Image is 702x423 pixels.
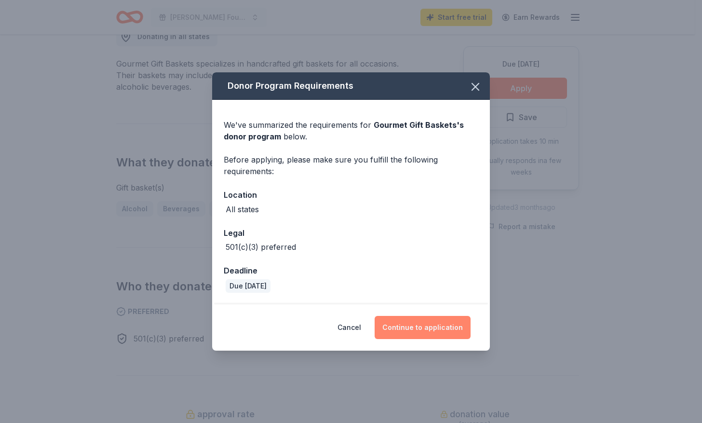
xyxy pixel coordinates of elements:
[224,264,478,277] div: Deadline
[224,189,478,201] div: Location
[224,119,478,142] div: We've summarized the requirements for below.
[224,154,478,177] div: Before applying, please make sure you fulfill the following requirements:
[226,204,259,215] div: All states
[212,72,490,100] div: Donor Program Requirements
[226,241,296,253] div: 501(c)(3) preferred
[375,316,471,339] button: Continue to application
[226,279,270,293] div: Due [DATE]
[337,316,361,339] button: Cancel
[224,227,478,239] div: Legal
